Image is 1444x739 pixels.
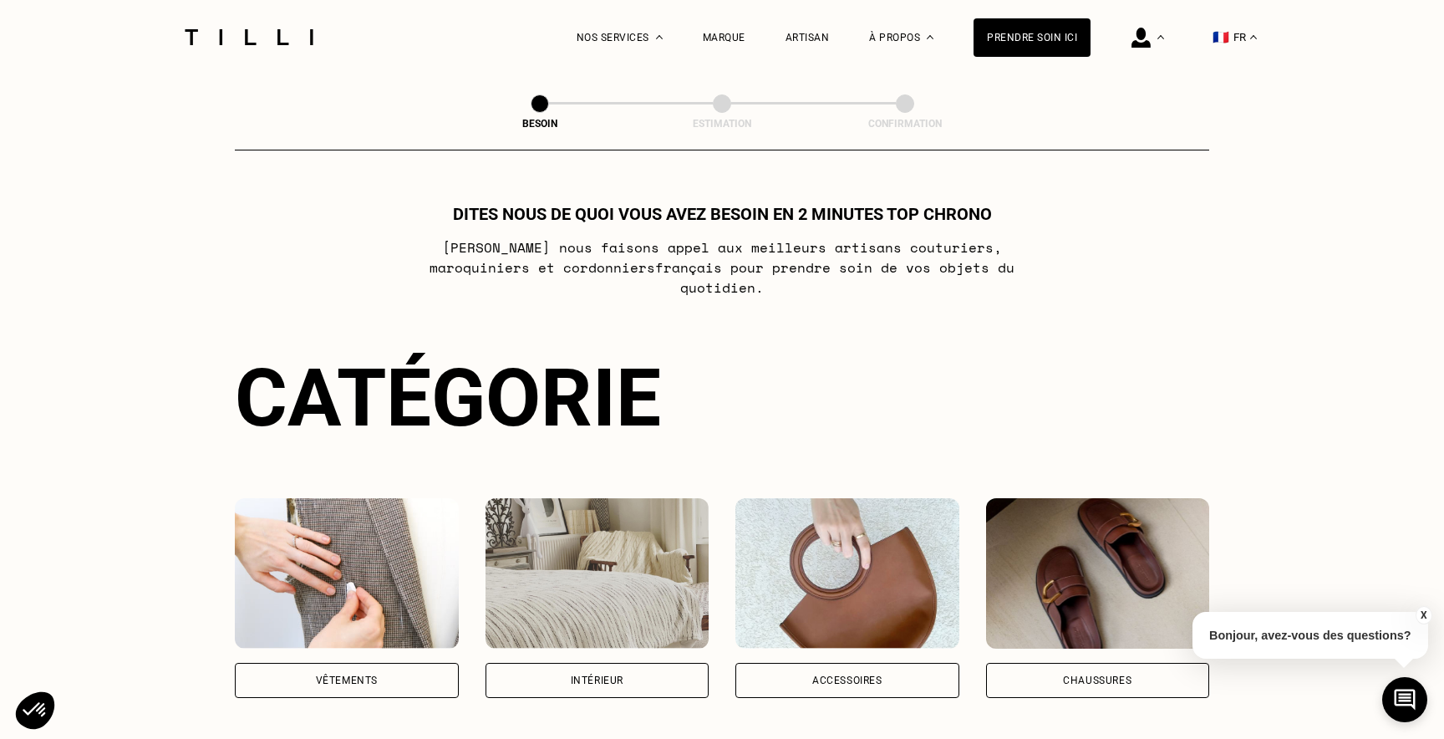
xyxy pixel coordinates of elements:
[486,498,709,649] img: Intérieur
[316,675,378,685] div: Vêtements
[703,32,745,43] a: Marque
[786,32,830,43] a: Artisan
[812,675,882,685] div: Accessoires
[927,35,933,39] img: Menu déroulant à propos
[453,204,992,224] h1: Dites nous de quoi vous avez besoin en 2 minutes top chrono
[638,118,806,130] div: Estimation
[735,498,959,649] img: Accessoires
[1157,35,1164,39] img: Menu déroulant
[235,498,459,649] img: Vêtements
[1213,29,1229,45] span: 🇫🇷
[1415,606,1431,624] button: X
[571,675,623,685] div: Intérieur
[1192,612,1428,659] p: Bonjour, avez-vous des questions?
[986,498,1210,649] img: Chaussures
[1131,28,1151,48] img: icône connexion
[1063,675,1131,685] div: Chaussures
[656,35,663,39] img: Menu déroulant
[1250,35,1257,39] img: menu déroulant
[179,29,319,45] img: Logo du service de couturière Tilli
[391,237,1054,298] p: [PERSON_NAME] nous faisons appel aux meilleurs artisans couturiers , maroquiniers et cordonniers ...
[974,18,1091,57] a: Prendre soin ici
[821,118,989,130] div: Confirmation
[235,351,1209,445] div: Catégorie
[456,118,623,130] div: Besoin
